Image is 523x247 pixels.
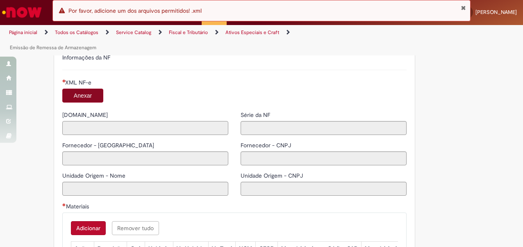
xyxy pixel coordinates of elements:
label: Somente leitura - Fornecedor - CNPJ [241,141,293,149]
a: Todos os Catálogos [55,29,98,36]
ul: Trilhas de página [6,25,343,55]
span: Somente leitura - Unidade Origem - CNPJ [241,172,305,179]
input: Fornecedor - Nome [62,151,228,165]
input: No.NF [62,121,228,135]
span: Somente leitura - Unidade Origem - Nome [62,172,127,179]
span: [PERSON_NAME] [475,9,517,16]
input: Série da NF [241,121,407,135]
label: Somente leitura - Unidade Origem - CNPJ [241,172,305,180]
span: XML NF-e [65,79,93,86]
span: Campo obrigatório [62,79,65,82]
label: Somente leitura - Série da NF [241,111,272,119]
label: Somente leitura - No.NF [62,111,109,119]
span: Por favor, adicione um dos arquivos permitidos! .xml [68,7,202,14]
label: Informações da NF [62,54,110,61]
button: Add a row for Materiais [71,221,106,235]
img: ServiceNow [1,4,43,21]
button: Fechar Notificação [461,5,466,11]
a: Ativos Especiais e Craft [225,29,279,36]
a: Service Catalog [116,29,151,36]
label: Somente leitura - Fornecedor - Nome [62,141,156,149]
input: Unidade Origem - CNPJ [241,182,407,196]
input: Unidade Origem - Nome [62,182,228,196]
button: Anexar [62,89,103,103]
span: Materiais [66,203,91,210]
label: Somente leitura - Unidade Origem - Nome [62,172,127,180]
a: Fiscal e Tributário [169,29,208,36]
a: Página inicial [9,29,37,36]
span: Somente leitura - No.NF [62,111,109,119]
span: Necessários [62,203,66,206]
input: Fornecedor - CNPJ [241,151,407,165]
a: Emissão de Remessa de Armazenagem [10,44,96,51]
span: Somente leitura - Série da NF [241,111,272,119]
